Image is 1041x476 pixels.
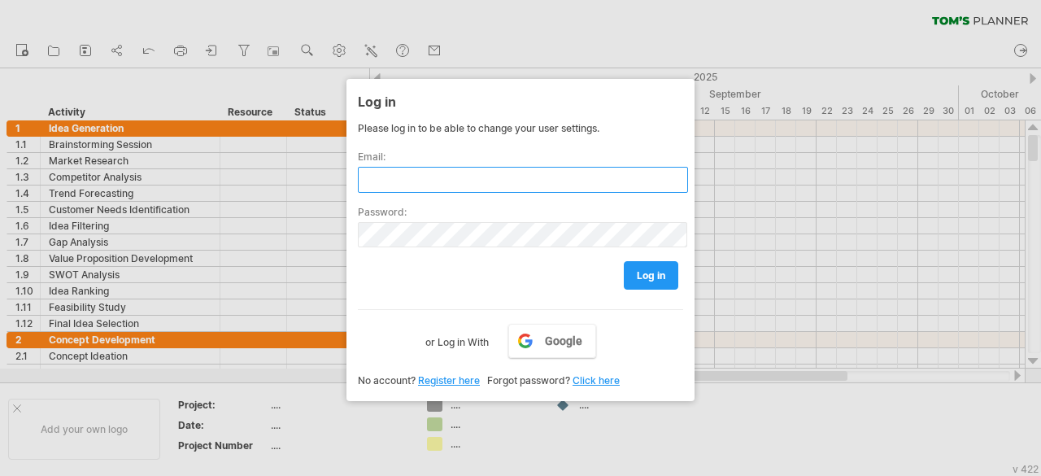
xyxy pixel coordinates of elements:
[545,334,582,347] span: Google
[358,374,416,386] span: No account?
[637,269,665,282] span: log in
[425,324,489,352] label: or Log in With
[358,122,683,134] div: Please log in to be able to change your user settings.
[508,324,596,358] a: Google
[358,86,683,116] div: Log in
[418,374,480,386] a: Register here
[624,261,678,290] a: log in
[573,374,620,386] a: Click here
[358,206,683,218] label: Password:
[358,151,683,163] label: Email:
[487,374,570,386] span: Forgot password?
